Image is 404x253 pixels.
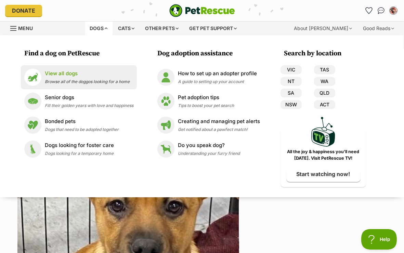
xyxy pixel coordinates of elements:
a: Start watching now! [286,166,361,182]
span: Understanding your furry friend [178,151,240,156]
div: Dogs [85,22,113,35]
a: NSW [281,100,302,109]
ul: Account quick links [363,5,399,16]
img: logo-e224e6f780fb5917bec1dbf3a21bbac754714ae5b6737aabdf751b685950b380.svg [169,4,235,17]
img: Senior dogs [24,93,41,110]
img: How to set up an adopter profile [157,69,174,86]
span: Dogs that need to be adopted together [45,127,119,132]
span: Browse all of the doggos looking for a home [45,79,130,84]
p: How to set up an adopter profile [178,70,257,78]
p: Pet adoption tips [178,94,234,102]
a: View all dogs View all dogs Browse all of the doggos looking for a home [24,69,133,86]
p: Do you speak dog? [178,142,240,149]
p: Dogs looking for foster care [45,142,114,149]
div: Good Reads [358,22,399,35]
div: Other pets [141,22,184,35]
span: Menu [18,25,33,31]
img: PetRescue TV logo [311,117,335,147]
img: Bonded pets [24,117,41,134]
a: Favourites [363,5,374,16]
a: WA [314,77,335,86]
img: View all dogs [24,69,41,86]
a: How to set up an adopter profile How to set up an adopter profile A guide to setting up your account [157,69,260,86]
div: About [PERSON_NAME] [289,22,357,35]
a: SA [281,89,302,97]
span: Tips to boost your pet search [178,103,234,108]
p: Senior dogs [45,94,133,102]
div: Cats [114,22,140,35]
span: A guide to setting up your account [178,79,244,84]
a: NT [281,77,302,86]
img: Pet adoption tips [157,93,174,110]
a: Dogs looking for foster care Dogs looking for foster care Dogs looking for a temporary home [24,141,133,158]
a: TAS [314,65,335,74]
img: Dogs looking for foster care [24,141,41,158]
p: Bonded pets [45,118,119,125]
p: Creating and managing pet alerts [178,118,260,125]
a: Do you speak dog? Do you speak dog? Understanding your furry friend [157,141,260,158]
a: Senior dogs Senior dogs Fill their golden years with love and happiness [24,93,133,110]
img: Grace Farren-Price profile pic [390,7,397,14]
img: Creating and managing pet alerts [157,117,174,134]
img: chat-41dd97257d64d25036548639549fe6c8038ab92f7586957e7f3b1b290dea8141.svg [378,7,385,14]
p: View all dogs [45,70,130,78]
button: My account [388,5,399,16]
img: Do you speak dog? [157,141,174,158]
a: VIC [281,65,302,74]
a: Conversations [376,5,387,16]
a: Menu [10,22,38,34]
iframe: Help Scout Beacon - Open [361,229,397,250]
span: Dogs looking for a temporary home [45,151,114,156]
div: Get pet support [185,22,242,35]
a: Bonded pets Bonded pets Dogs that need to be adopted together [24,117,133,134]
a: Creating and managing pet alerts Creating and managing pet alerts Get notified about a pawfect ma... [157,117,260,134]
h3: Find a dog on PetRescue [24,49,137,58]
span: Get notified about a pawfect match! [178,127,248,132]
a: Donate [5,5,42,16]
a: QLD [314,89,335,97]
span: Fill their golden years with love and happiness [45,103,133,108]
p: All the joy & happiness you’ll need [DATE]. Visit PetRescue TV! [286,149,361,162]
a: ACT [314,100,335,109]
a: PetRescue [169,4,235,17]
h3: Dog adoption assistance [157,49,263,58]
h3: Search by location [284,49,366,58]
a: Pet adoption tips Pet adoption tips Tips to boost your pet search [157,93,260,110]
